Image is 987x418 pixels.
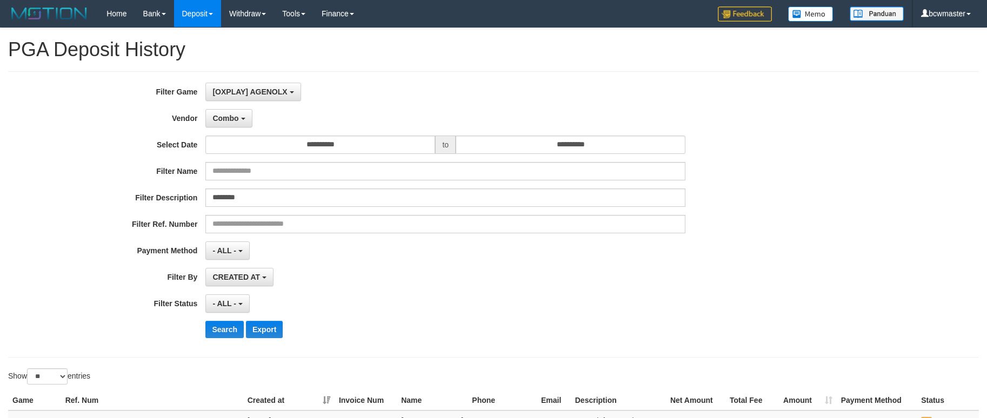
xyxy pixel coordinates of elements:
[205,268,274,286] button: CREATED AT
[212,273,260,281] span: CREATED AT
[212,114,238,123] span: Combo
[335,390,397,410] th: Invoice Num
[837,390,917,410] th: Payment Method
[205,294,249,313] button: - ALL -
[779,390,837,410] th: Amount: activate to sort column ascending
[725,390,779,410] th: Total Fee
[788,6,833,22] img: Button%20Memo.svg
[205,83,301,101] button: [OXPLAY] AGENOLX
[397,390,468,410] th: Name
[61,390,243,410] th: Ref. Num
[718,6,772,22] img: Feedback.jpg
[537,390,571,410] th: Email
[212,87,287,96] span: [OXPLAY] AGENOLX
[468,390,537,410] th: Phone
[205,321,244,338] button: Search
[8,39,979,60] h1: PGA Deposit History
[243,390,335,410] th: Created at: activate to sort column ascending
[8,368,90,385] label: Show entries
[27,368,68,385] select: Showentries
[917,390,979,410] th: Status
[850,6,904,21] img: panduan.png
[205,109,252,127] button: Combo
[8,5,90,22] img: MOTION_logo.png
[571,390,666,410] th: Description
[666,390,725,410] th: Net Amount
[212,299,236,308] span: - ALL -
[205,241,249,260] button: - ALL -
[212,246,236,255] span: - ALL -
[435,136,456,154] span: to
[246,321,283,338] button: Export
